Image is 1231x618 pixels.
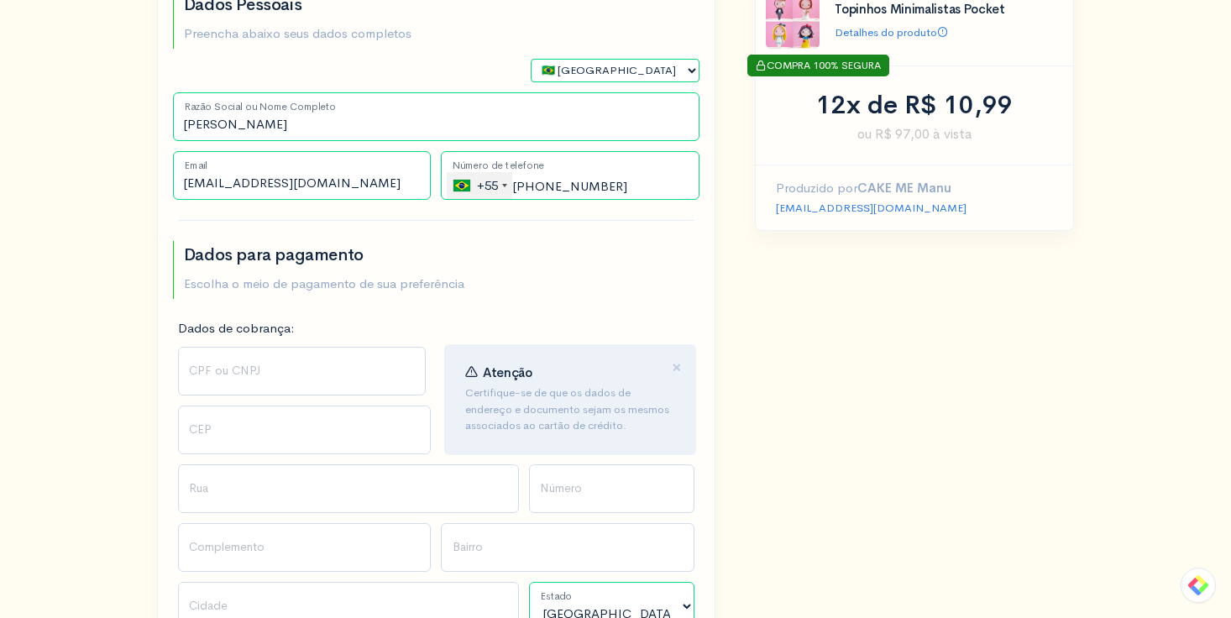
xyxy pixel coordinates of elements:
[178,464,519,513] input: Rua
[173,151,432,200] input: Email
[672,359,682,378] button: Close
[447,172,512,199] div: Brazil (Brasil): +55
[178,319,295,338] label: Dados de cobrança:
[178,347,427,395] input: CPF ou CNPJ
[857,180,951,196] strong: CAKE ME Manu
[776,179,1053,198] p: Produzido por
[173,92,699,141] input: Nome Completo
[776,86,1053,124] div: 12x de R$ 10,99
[184,24,411,44] p: Preencha abaixo seus dados completos
[747,55,889,76] div: COMPRA 100% SEGURA
[835,25,948,39] a: Detalhes do produto
[672,355,682,380] span: ×
[184,275,464,294] p: Escolha o meio de pagamento de sua preferência
[184,246,464,264] h2: Dados para pagamento
[465,365,675,380] h4: Atenção
[453,172,512,199] div: +55
[776,124,1053,144] span: ou R$ 97,00 à vista
[178,406,432,454] input: CEP
[441,523,694,572] input: Bairro
[178,523,432,572] input: Complemento
[529,464,694,513] input: Número
[835,3,1058,17] h4: Topinhos Minimalistas Pocket
[776,201,966,215] a: [EMAIL_ADDRESS][DOMAIN_NAME]
[465,385,675,434] p: Certifique-se de que os dados de endereço e documento sejam os mesmos associados ao cartão de cré...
